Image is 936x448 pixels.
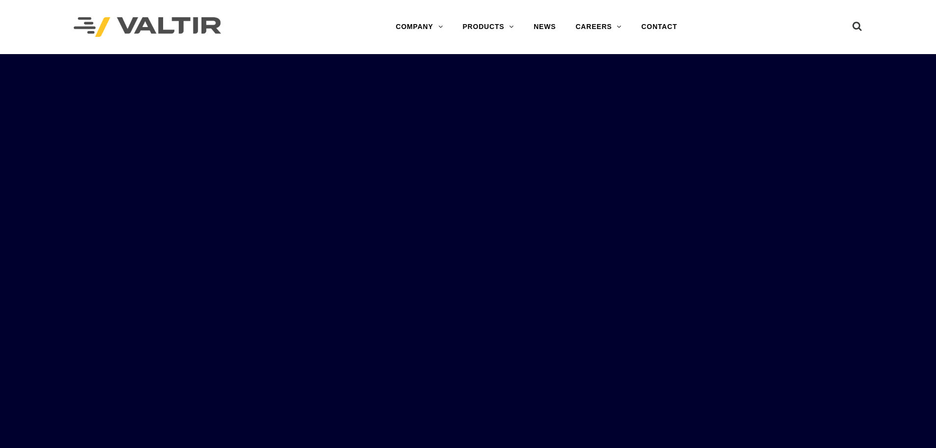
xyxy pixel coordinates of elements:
a: NEWS [524,17,566,37]
a: PRODUCTS [453,17,524,37]
a: CONTACT [631,17,687,37]
a: COMPANY [386,17,453,37]
a: CAREERS [566,17,631,37]
img: Valtir [74,17,221,37]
